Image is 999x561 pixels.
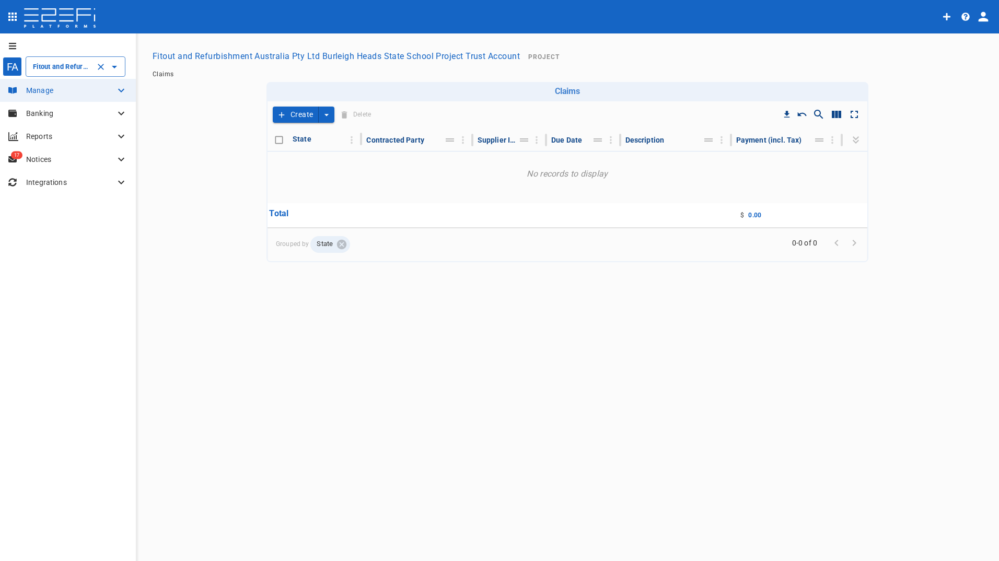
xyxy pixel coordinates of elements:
div: Due Date [551,134,582,146]
p: No records to display [268,151,867,203]
p: Manage [26,85,115,96]
button: Move [701,133,716,147]
button: Toggle full screen [845,106,863,123]
div: create claim type [273,107,334,123]
div: FA [3,57,22,76]
button: Show/Hide search [810,106,828,123]
span: Project [528,53,560,61]
div: Supplier Inv. No. [478,134,518,146]
span: 17 [11,151,22,159]
button: Reset Sorting [794,107,810,122]
div: Payment (incl. Tax) [736,134,802,146]
div: Contracted Party [366,134,424,146]
nav: breadcrumb [153,71,982,78]
p: Banking [26,108,115,119]
span: 0-0 of 0 [788,238,821,248]
button: Create [273,107,319,123]
span: Go to previous page [828,237,845,247]
button: Column Actions [824,132,841,148]
a: Claims [153,71,173,78]
span: State [310,239,339,249]
button: Column Actions [343,132,360,148]
button: Move [517,133,531,147]
div: State [293,133,311,145]
button: Show/Hide columns [828,106,845,123]
button: create claim type options [319,107,334,123]
h6: Claims [271,86,864,96]
span: $ [740,212,744,219]
button: Move [443,133,457,147]
span: Go to next page [845,237,863,247]
span: Expand all [849,135,863,144]
div: Description [625,134,665,146]
button: Move [590,133,605,147]
span: Grouped by [276,236,851,253]
button: Move [812,133,827,147]
span: Toggle select all [272,133,286,147]
p: Total [269,207,289,223]
button: Fitout and Refurbishment Australia Pty Ltd Burleigh Heads State School Project Trust Account [148,46,524,66]
p: Notices [26,154,115,165]
button: Column Actions [528,132,545,148]
button: Clear [94,60,108,74]
span: Delete [338,107,374,123]
button: Column Actions [713,132,730,148]
button: Column Actions [455,132,471,148]
button: Open [107,60,122,74]
button: Column Actions [602,132,619,148]
span: 0.00 [748,212,762,219]
input: Fitout and Refurbishment Australia Pty Ltd Burleigh Heads State School Project Trust Account [30,61,91,72]
div: State [310,236,350,253]
p: Integrations [26,177,115,188]
button: Download CSV [780,107,794,122]
p: Reports [26,131,115,142]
